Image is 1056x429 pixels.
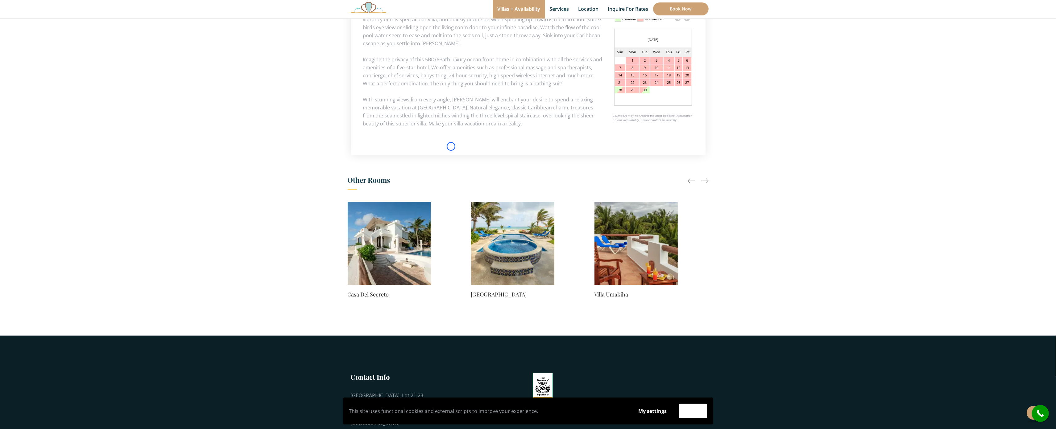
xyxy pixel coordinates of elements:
[650,72,663,79] div: 17
[640,72,650,79] div: 16
[533,373,553,403] img: Tripadvisor
[663,47,675,57] td: Thu
[626,47,639,57] td: Mon
[683,64,691,71] div: 13
[626,79,639,86] div: 22
[679,404,707,418] button: Accept
[615,79,626,86] div: 21
[640,64,650,71] div: 9
[675,79,682,86] div: 26
[664,57,674,64] div: 4
[683,57,691,64] div: 6
[348,2,390,13] img: Awesome Logo
[615,87,626,93] div: 28
[650,57,663,64] div: 3
[675,57,682,64] div: 5
[594,290,678,299] a: Villa Umakiha
[640,87,650,93] div: 30
[664,72,674,79] div: 18
[349,407,627,416] p: This site uses functional cookies and external scripts to improve your experience.
[615,35,692,44] div: [DATE]
[1033,407,1047,420] i: call
[682,47,691,57] td: Sat
[640,79,650,86] div: 23
[626,57,639,64] div: 1
[664,79,674,86] div: 25
[471,290,554,299] a: [GEOGRAPHIC_DATA]
[363,96,693,128] p: With stunning views from every angle, [PERSON_NAME] will enchant your desire to spend a relaxing ...
[626,72,639,79] div: 15
[623,14,637,24] div: Available
[645,14,664,24] div: Unavailable
[639,47,650,57] td: Tue
[363,55,693,88] p: Imagine the privacy of this 5BD/6Bath luxury ocean front home in combination with all the service...
[664,64,674,71] div: 11
[626,87,639,93] div: 29
[615,64,626,71] div: 7
[683,72,691,79] div: 20
[653,2,709,15] a: Book Now
[633,404,673,418] button: My settings
[348,290,431,299] a: Casa Del Secreto
[675,64,682,71] div: 12
[615,47,626,57] td: Sun
[1032,405,1049,422] a: call
[650,64,663,71] div: 10
[650,47,663,57] td: Wed
[348,174,709,190] h3: Other Rooms
[640,57,650,64] div: 2
[626,64,639,71] div: 8
[351,372,431,382] h3: Contact Info
[650,79,663,86] div: 24
[674,47,682,57] td: Fri
[675,72,682,79] div: 19
[615,72,626,79] div: 14
[683,79,691,86] div: 27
